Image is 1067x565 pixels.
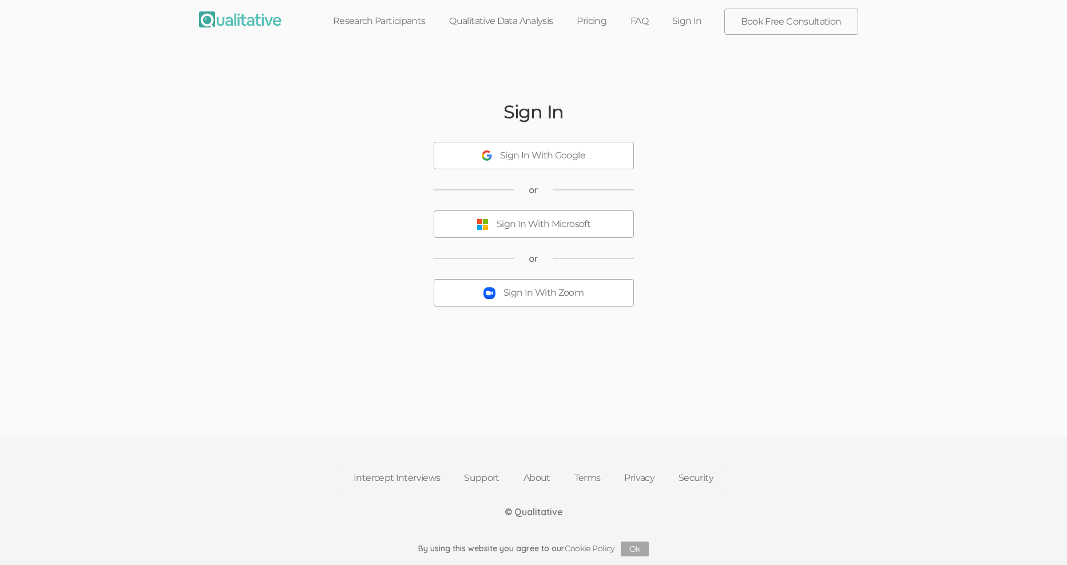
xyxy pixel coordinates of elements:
a: Cookie Policy [565,543,615,554]
a: About [511,465,562,491]
div: Sign In With Zoom [503,287,584,300]
a: Privacy [612,465,667,491]
a: Qualitative Data Analysis [437,9,565,34]
a: Intercept Interviews [342,465,452,491]
a: Terms [562,465,613,491]
a: Research Participants [321,9,438,34]
div: Sign In With Google [500,149,585,162]
a: Support [452,465,511,491]
a: FAQ [618,9,660,34]
h2: Sign In [503,102,564,122]
button: Ok [621,542,649,556]
span: or [529,184,538,197]
img: Qualitative [199,11,281,27]
div: By using this website you agree to our [418,542,649,556]
a: Sign In [660,9,714,34]
button: Sign In With Microsoft [434,210,634,238]
img: Sign In With Microsoft [477,218,489,230]
button: Sign In With Zoom [434,279,634,307]
img: Sign In With Zoom [483,287,495,299]
div: © Qualitative [505,506,563,519]
a: Book Free Consultation [725,9,858,34]
iframe: Chat Widget [1010,510,1067,565]
a: Security [667,465,725,491]
a: Pricing [565,9,618,34]
span: or [529,252,538,265]
div: Sign In With Microsoft [497,218,590,231]
button: Sign In With Google [434,142,634,169]
img: Sign In With Google [482,150,492,161]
